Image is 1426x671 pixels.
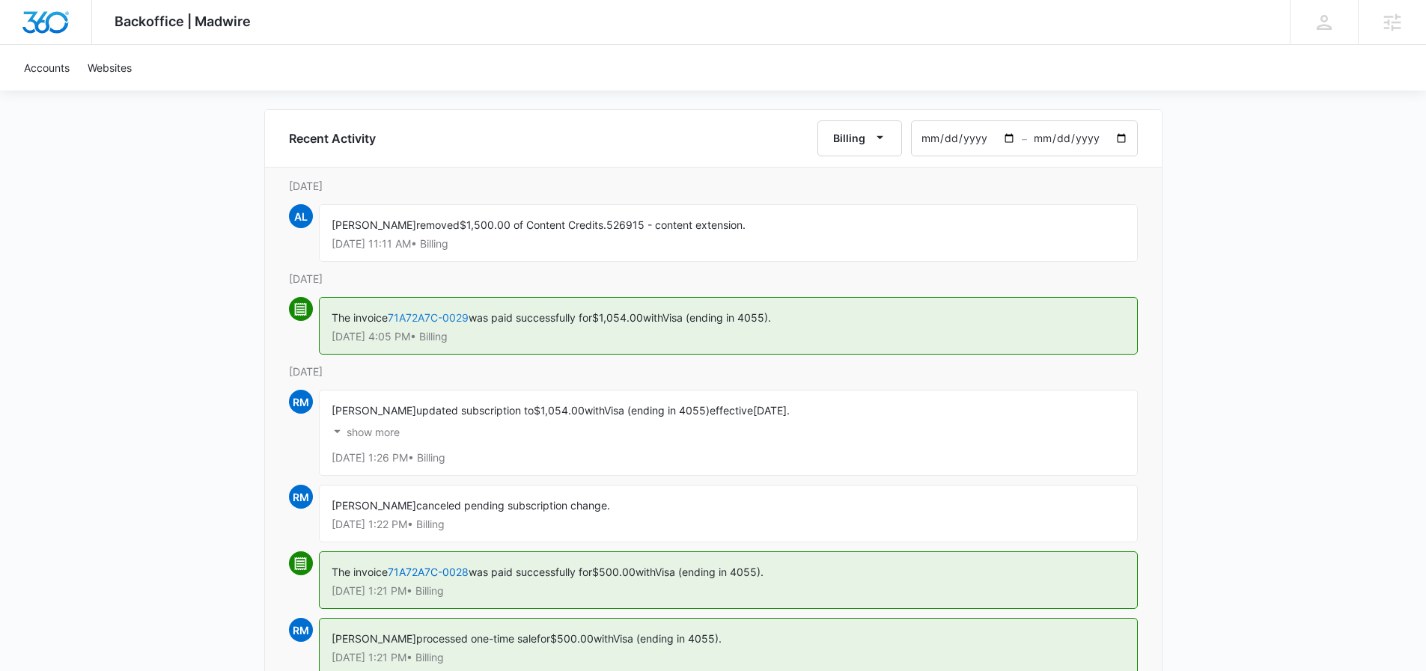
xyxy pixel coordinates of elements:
[332,311,388,324] span: The invoice
[388,566,469,578] a: 71A72A7C-0028
[662,311,771,324] span: Visa (ending in 4055).
[289,390,313,414] span: RM
[710,404,753,417] span: effective
[537,632,550,645] span: for
[817,120,902,156] button: Billing
[115,13,251,29] span: Backoffice | Madwire
[604,404,710,417] span: Visa (ending in 4055)
[332,453,1125,463] p: [DATE] 1:26 PM • Billing
[332,218,416,231] span: [PERSON_NAME]
[332,519,1125,530] p: [DATE] 1:22 PM • Billing
[1022,131,1027,147] span: –
[416,632,537,645] span: processed one-time sale
[534,404,585,417] span: $1,054.00
[655,566,764,578] span: Visa (ending in 4055).
[289,129,376,147] h6: Recent Activity
[643,311,662,324] span: with
[753,404,790,417] span: [DATE].
[416,404,534,417] span: updated subscription to
[332,331,1125,342] p: [DATE] 4:05 PM • Billing
[289,364,1138,379] p: [DATE]
[416,499,610,512] span: canceled pending subscription change.
[332,418,400,447] button: show more
[332,632,416,645] span: [PERSON_NAME]
[606,218,746,231] span: 526915 - content extension.
[347,427,400,438] p: show more
[592,566,636,578] span: $500.00
[15,45,79,91] a: Accounts
[289,485,313,509] span: RM
[289,204,313,228] span: AL
[469,311,592,324] span: was paid successfully for
[585,404,604,417] span: with
[289,271,1138,287] p: [DATE]
[332,499,416,512] span: [PERSON_NAME]
[460,218,606,231] span: $1,500.00 of Content Credits.
[592,311,643,324] span: $1,054.00
[332,404,416,417] span: [PERSON_NAME]
[332,566,388,578] span: The invoice
[332,586,1125,596] p: [DATE] 1:21 PM • Billing
[79,45,141,91] a: Websites
[613,632,722,645] span: Visa (ending in 4055).
[636,566,655,578] span: with
[416,218,460,231] span: removed
[332,652,1125,663] p: [DATE] 1:21 PM • Billing
[388,311,469,324] a: 71A72A7C-0029
[550,632,594,645] span: $500.00
[332,239,1125,249] p: [DATE] 11:11 AM • Billing
[469,566,592,578] span: was paid successfully for
[594,632,613,645] span: with
[289,618,313,642] span: RM
[289,178,1138,194] p: [DATE]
